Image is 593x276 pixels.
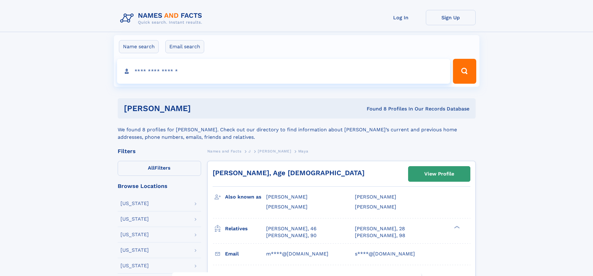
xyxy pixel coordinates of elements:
span: [PERSON_NAME] [258,149,291,153]
span: [PERSON_NAME] [266,204,308,210]
a: [PERSON_NAME], Age [DEMOGRAPHIC_DATA] [213,169,365,177]
div: [US_STATE] [120,201,149,206]
span: [PERSON_NAME] [266,194,308,200]
span: [PERSON_NAME] [355,204,396,210]
span: Maya [298,149,308,153]
div: [US_STATE] [120,232,149,237]
a: [PERSON_NAME], 28 [355,225,405,232]
a: [PERSON_NAME], 46 [266,225,317,232]
span: [PERSON_NAME] [355,194,396,200]
h3: Relatives [225,223,266,234]
label: Email search [165,40,204,53]
div: Filters [118,148,201,154]
div: [US_STATE] [120,263,149,268]
button: Search Button [453,59,476,84]
div: Browse Locations [118,183,201,189]
label: Name search [119,40,159,53]
div: [US_STATE] [120,248,149,253]
a: J [248,147,251,155]
img: Logo Names and Facts [118,10,207,27]
div: [US_STATE] [120,217,149,222]
input: search input [117,59,450,84]
a: Log In [376,10,426,25]
span: J [248,149,251,153]
span: All [148,165,154,171]
a: [PERSON_NAME], 90 [266,232,317,239]
a: Names and Facts [207,147,242,155]
div: View Profile [424,167,454,181]
h1: [PERSON_NAME] [124,105,279,112]
label: Filters [118,161,201,176]
a: Sign Up [426,10,476,25]
h3: Email [225,249,266,259]
div: ❯ [453,225,460,229]
a: View Profile [408,166,470,181]
a: [PERSON_NAME] [258,147,291,155]
div: We found 8 profiles for [PERSON_NAME]. Check out our directory to find information about [PERSON_... [118,119,476,141]
a: [PERSON_NAME], 98 [355,232,405,239]
h3: Also known as [225,192,266,202]
div: Found 8 Profiles In Our Records Database [279,105,469,112]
